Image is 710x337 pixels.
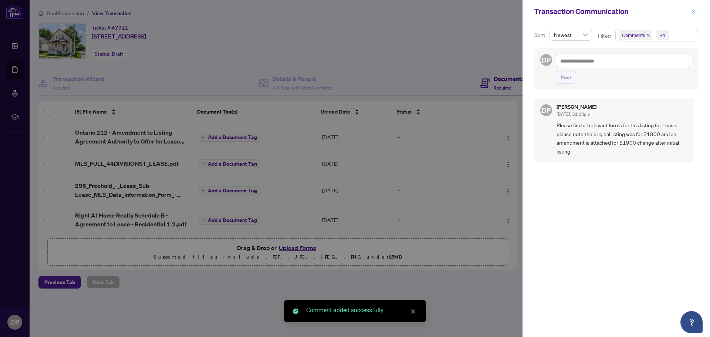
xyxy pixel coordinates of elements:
span: [DATE], 01:13pm [557,111,590,117]
p: Sort: [534,31,547,39]
div: +1 [660,31,666,39]
button: Open asap [680,311,703,333]
span: close [646,33,650,37]
span: close [691,9,696,14]
span: Comments [619,30,652,40]
span: Please find all relevant forms for this listing for Lease, please note the original listing was f... [557,121,688,156]
span: Comments [622,31,645,39]
button: Post [556,71,576,84]
span: DP [542,55,551,65]
h5: [PERSON_NAME] [557,104,596,109]
span: close [410,309,416,314]
div: Transaction Communication [534,6,689,17]
p: Filter: [598,32,612,40]
div: Comment added successfully [306,306,417,315]
span: Newest [554,29,588,40]
a: Close [409,307,417,316]
span: DP [542,105,551,115]
span: check-circle [293,309,298,314]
